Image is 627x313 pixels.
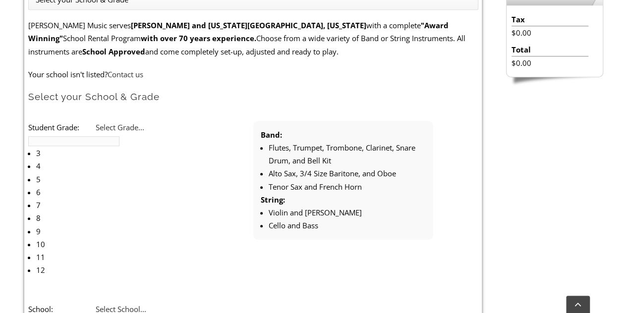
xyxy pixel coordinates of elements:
li: $0.00 [512,26,588,39]
li: 5 [36,173,146,186]
span: Select Grade... [96,122,144,132]
li: 9 [36,225,146,238]
strong: String: [261,195,285,205]
strong: School Approved [82,47,145,56]
li: 7 [36,199,146,211]
p: Your school isn't listed? [28,68,478,81]
a: Contact us [108,69,143,79]
li: Cello and Bass [269,219,426,232]
li: 6 [36,186,146,199]
label: Student Grade: [28,121,96,134]
strong: [PERSON_NAME] and [US_STATE][GEOGRAPHIC_DATA], [US_STATE] [131,20,366,30]
li: Violin and [PERSON_NAME] [269,206,426,219]
li: 10 [36,238,146,251]
li: Tenor Sax and French Horn [269,180,426,193]
li: 4 [36,159,146,172]
li: Tax [512,13,588,26]
li: Alto Sax, 3/4 Size Baritone, and Oboe [269,167,426,180]
li: 12 [36,263,146,276]
li: Flutes, Trumpet, Trombone, Clarinet, Snare Drum, and Bell Kit [269,141,426,167]
li: Total [512,43,588,56]
li: 8 [36,211,146,224]
li: 3 [36,147,146,159]
li: 11 [36,251,146,263]
strong: with over 70 years experience. [141,33,256,43]
h2: Select your School & Grade [28,91,478,103]
p: [PERSON_NAME] Music serves with a complete School Rental Program Choose from a wide variety of Ba... [28,19,478,58]
img: sidebar-footer.png [506,77,603,86]
strong: Band: [261,130,282,140]
li: $0.00 [512,56,588,69]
